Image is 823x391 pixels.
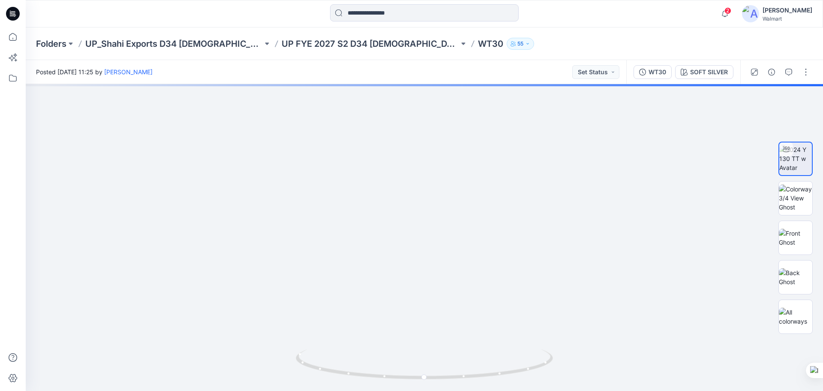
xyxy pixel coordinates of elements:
div: WT30 [649,67,666,77]
img: Front Ghost [779,229,812,247]
button: SOFT SILVER [675,65,733,79]
div: Walmart [763,15,812,22]
p: 55 [517,39,523,48]
img: 2024 Y 130 TT w Avatar [779,145,812,172]
img: avatar [742,5,759,22]
a: Folders [36,38,66,50]
div: SOFT SILVER [690,67,728,77]
div: [PERSON_NAME] [763,5,812,15]
a: UP_Shahi Exports D34 [DEMOGRAPHIC_DATA] Tops [85,38,263,50]
span: Posted [DATE] 11:25 by [36,67,153,76]
button: 55 [507,38,534,50]
a: [PERSON_NAME] [104,68,153,76]
p: WT30 [478,38,503,50]
button: Details [765,65,778,79]
span: 2 [724,7,731,14]
a: UP FYE 2027 S2 D34 [DEMOGRAPHIC_DATA] Woven Tops [282,38,459,50]
button: WT30 [634,65,672,79]
img: Colorway 3/4 View Ghost [779,185,812,212]
img: Back Ghost [779,268,812,286]
img: All colorways [779,308,812,326]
